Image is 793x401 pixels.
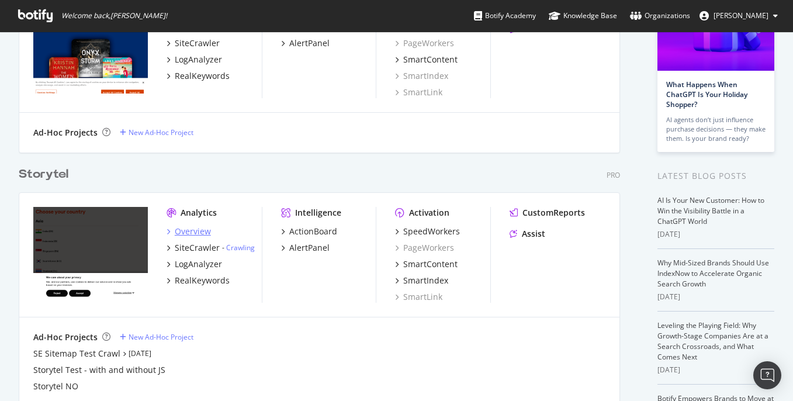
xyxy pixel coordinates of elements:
a: AlertPanel [281,37,330,49]
a: ActionBoard [281,226,337,237]
div: SiteCrawler [175,37,220,49]
a: SmartContent [395,258,458,270]
div: AlertPanel [289,242,330,254]
div: New Ad-Hoc Project [129,332,193,342]
span: Welcome back, [PERSON_NAME] ! [61,11,167,20]
div: SiteCrawler [175,242,220,254]
a: SmartIndex [395,70,448,82]
div: Overview [175,226,211,237]
a: AlertPanel [281,242,330,254]
a: PageWorkers [395,37,454,49]
div: AlertPanel [289,37,330,49]
a: What Happens When ChatGPT Is Your Holiday Shopper? [666,79,747,109]
img: www.storytel.com [33,207,148,299]
div: [DATE] [657,292,774,302]
a: SmartLink [395,87,442,98]
div: - [222,243,255,253]
a: Overview [167,226,211,237]
div: Knowledge Base [549,10,617,22]
img: audiobooks.com [33,2,148,94]
div: RealKeywords [175,70,230,82]
a: RealKeywords [167,70,230,82]
a: CustomReports [510,207,585,219]
a: SmartIndex [395,275,448,286]
div: LogAnalyzer [175,258,222,270]
a: Leveling the Playing Field: Why Growth-Stage Companies Are at a Search Crossroads, and What Comes... [657,320,768,362]
a: LogAnalyzer [167,258,222,270]
div: [DATE] [657,365,774,375]
a: RealKeywords [167,275,230,286]
a: Crawling [226,243,255,253]
a: Storytel [19,166,73,183]
a: SiteCrawler- Crawling [167,242,255,254]
a: Storytel NO [33,381,78,392]
a: SmartLink [395,291,442,303]
div: AI agents don’t just influence purchase decisions — they make them. Is your brand ready? [666,115,766,143]
a: SE Sitemap Test Crawl [33,348,120,359]
button: [PERSON_NAME] [690,6,787,25]
div: ActionBoard [289,226,337,237]
div: Botify Academy [474,10,536,22]
div: Ad-Hoc Projects [33,331,98,343]
a: SiteCrawler [167,37,220,49]
div: RealKeywords [175,275,230,286]
div: Assist [522,228,545,240]
div: SmartContent [403,54,458,65]
div: Activation [409,207,449,219]
a: Storytel Test - with and without JS [33,364,165,376]
div: [DATE] [657,229,774,240]
div: New Ad-Hoc Project [129,127,193,137]
div: Intelligence [295,207,341,219]
span: Axel af Petersens [714,11,768,20]
div: LogAnalyzer [175,54,222,65]
div: Organizations [630,10,690,22]
a: AI Is Your New Customer: How to Win the Visibility Battle in a ChatGPT World [657,195,764,226]
div: SmartContent [403,258,458,270]
a: Why Mid-Sized Brands Should Use IndexNow to Accelerate Organic Search Growth [657,258,769,289]
div: Ad-Hoc Projects [33,127,98,139]
a: Assist [510,228,545,240]
div: SpeedWorkers [403,226,460,237]
a: SmartContent [395,54,458,65]
a: New Ad-Hoc Project [120,332,193,342]
div: Analytics [181,207,217,219]
div: Storytel [19,166,68,183]
div: Latest Blog Posts [657,170,774,182]
a: LogAnalyzer [167,54,222,65]
a: PageWorkers [395,242,454,254]
a: New Ad-Hoc Project [120,127,193,137]
a: [DATE] [129,348,151,358]
a: SpeedWorkers [395,226,460,237]
div: Open Intercom Messenger [753,361,781,389]
div: Pro [607,170,620,180]
div: SmartIndex [403,275,448,286]
div: CustomReports [522,207,585,219]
